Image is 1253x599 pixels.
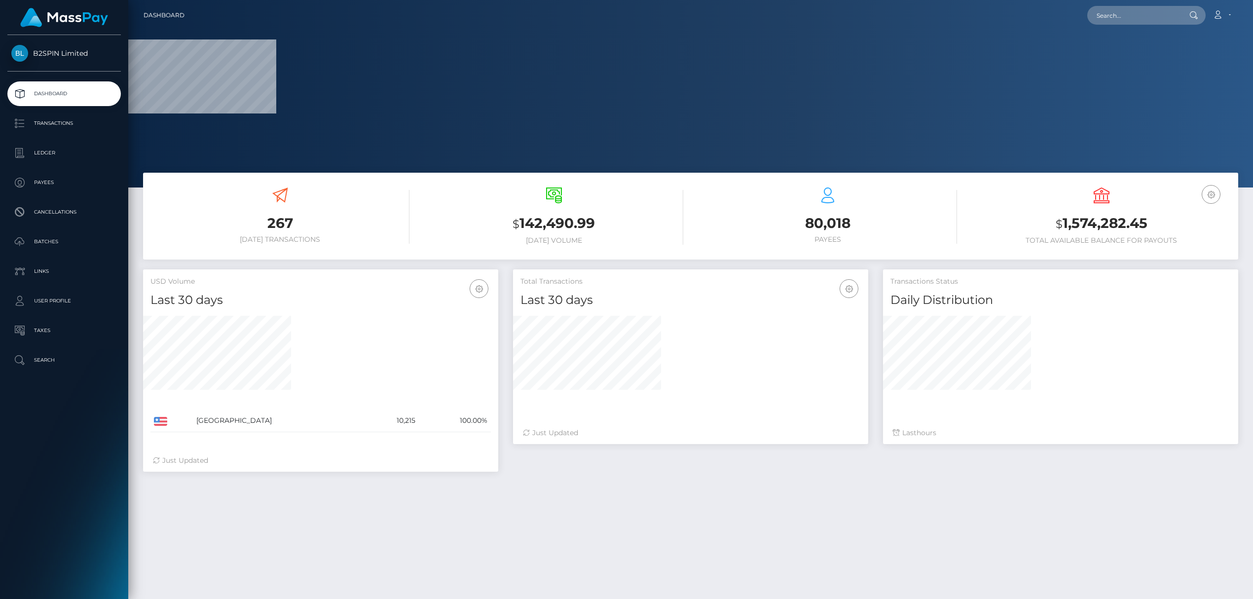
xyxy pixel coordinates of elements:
[513,217,519,231] small: $
[150,214,409,233] h3: 267
[144,5,184,26] a: Dashboard
[11,175,117,190] p: Payees
[7,111,121,136] a: Transactions
[7,348,121,373] a: Search
[520,277,861,287] h5: Total Transactions
[193,410,365,432] td: [GEOGRAPHIC_DATA]
[150,277,491,287] h5: USD Volume
[1087,6,1180,25] input: Search...
[11,45,28,62] img: B2SPIN Limited
[419,410,491,432] td: 100.00%
[424,236,683,245] h6: [DATE] Volume
[1056,217,1063,231] small: $
[523,428,858,438] div: Just Updated
[520,292,861,309] h4: Last 30 days
[154,417,167,426] img: US.png
[11,264,117,279] p: Links
[7,259,121,284] a: Links
[11,294,117,308] p: User Profile
[893,428,1228,438] div: Last hours
[7,200,121,225] a: Cancellations
[698,235,957,244] h6: Payees
[7,229,121,254] a: Batches
[11,353,117,368] p: Search
[365,410,419,432] td: 10,215
[424,214,683,234] h3: 142,490.99
[7,49,121,58] span: B2SPIN Limited
[698,214,957,233] h3: 80,018
[150,292,491,309] h4: Last 30 days
[11,205,117,220] p: Cancellations
[890,277,1231,287] h5: Transactions Status
[11,323,117,338] p: Taxes
[153,455,488,466] div: Just Updated
[7,170,121,195] a: Payees
[972,214,1231,234] h3: 1,574,282.45
[11,234,117,249] p: Batches
[890,292,1231,309] h4: Daily Distribution
[972,236,1231,245] h6: Total Available Balance for Payouts
[11,86,117,101] p: Dashboard
[20,8,108,27] img: MassPay Logo
[150,235,409,244] h6: [DATE] Transactions
[7,81,121,106] a: Dashboard
[11,116,117,131] p: Transactions
[11,146,117,160] p: Ledger
[7,318,121,343] a: Taxes
[7,141,121,165] a: Ledger
[7,289,121,313] a: User Profile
